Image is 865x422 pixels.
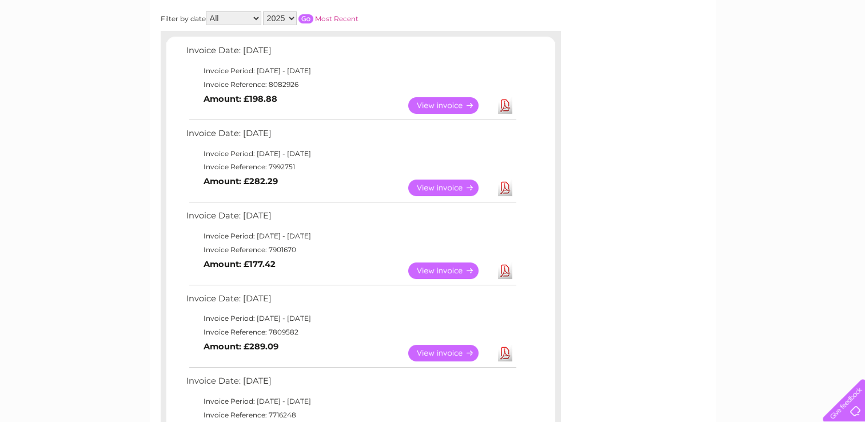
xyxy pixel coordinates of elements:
[184,43,518,64] td: Invoice Date: [DATE]
[163,6,703,55] div: Clear Business is a trading name of Verastar Limited (registered in [GEOGRAPHIC_DATA] No. 3667643...
[649,6,728,20] a: 0333 014 3131
[664,49,685,57] a: Water
[204,341,278,352] b: Amount: £289.09
[30,30,89,65] img: logo.png
[184,243,518,257] td: Invoice Reference: 7901670
[789,49,817,57] a: Contact
[184,325,518,339] td: Invoice Reference: 7809582
[184,395,518,408] td: Invoice Period: [DATE] - [DATE]
[724,49,759,57] a: Telecoms
[184,64,518,78] td: Invoice Period: [DATE] - [DATE]
[692,49,717,57] a: Energy
[315,14,358,23] a: Most Recent
[498,262,512,279] a: Download
[184,78,518,91] td: Invoice Reference: 8082926
[408,180,492,196] a: View
[408,97,492,114] a: View
[184,147,518,161] td: Invoice Period: [DATE] - [DATE]
[184,312,518,325] td: Invoice Period: [DATE] - [DATE]
[498,97,512,114] a: Download
[827,49,854,57] a: Log out
[204,259,276,269] b: Amount: £177.42
[408,262,492,279] a: View
[184,229,518,243] td: Invoice Period: [DATE] - [DATE]
[184,408,518,422] td: Invoice Reference: 7716248
[184,208,518,229] td: Invoice Date: [DATE]
[161,11,461,25] div: Filter by date
[204,176,278,186] b: Amount: £282.29
[184,126,518,147] td: Invoice Date: [DATE]
[184,373,518,395] td: Invoice Date: [DATE]
[498,180,512,196] a: Download
[766,49,782,57] a: Blog
[408,345,492,361] a: View
[498,345,512,361] a: Download
[184,291,518,312] td: Invoice Date: [DATE]
[204,94,277,104] b: Amount: £198.88
[184,160,518,174] td: Invoice Reference: 7992751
